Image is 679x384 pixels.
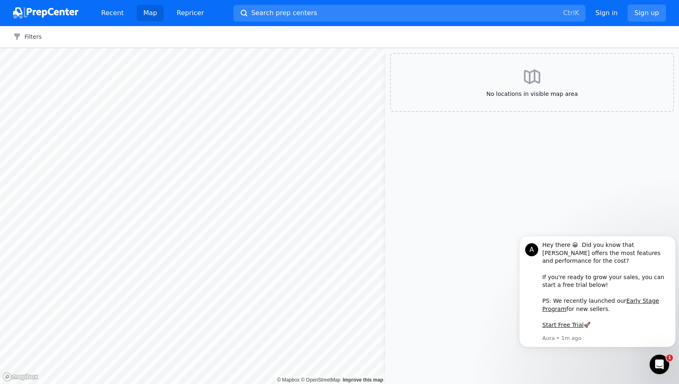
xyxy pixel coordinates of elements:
a: Mapbox [277,377,300,383]
a: Map [137,5,164,21]
span: Search prep centers [251,8,317,18]
kbd: Ctrl [563,9,575,17]
a: Repricer [170,5,211,21]
button: Search prep centersCtrlK [233,5,586,22]
a: Sign in [595,8,618,18]
a: Map feedback [343,377,383,383]
kbd: K [575,9,579,17]
a: Recent [95,5,130,21]
span: No locations in visible map area [404,90,660,98]
a: Mapbox logo [2,372,38,382]
span: 1 [666,355,673,361]
iframe: Intercom notifications message [516,232,679,362]
img: PrepCenter [13,7,78,19]
a: OpenStreetMap [301,377,340,383]
a: Sign up [628,4,666,22]
button: Filters [13,33,42,41]
iframe: Intercom live chat [650,355,669,374]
